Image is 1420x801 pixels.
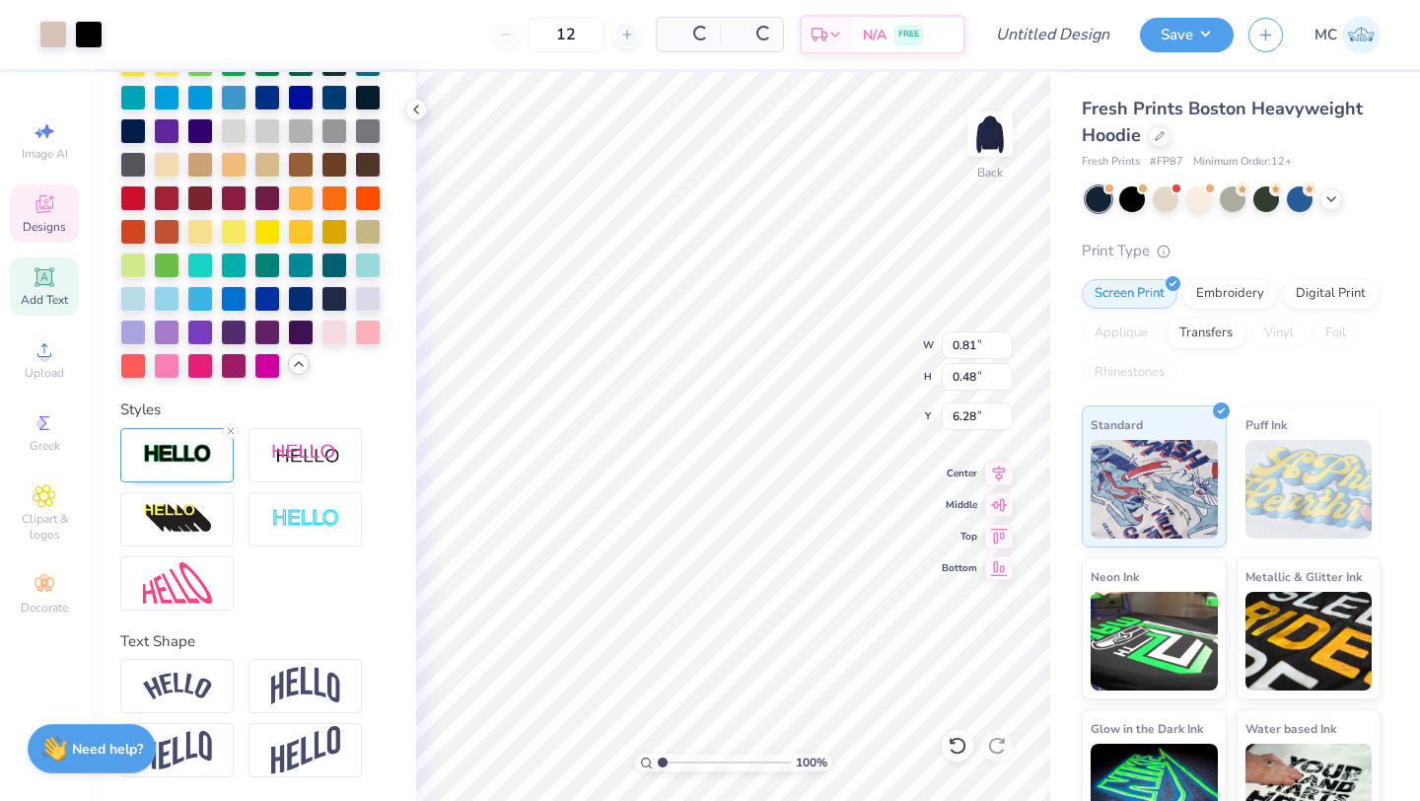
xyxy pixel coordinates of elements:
span: # FP87 [1150,154,1183,171]
span: Water based Ink [1245,718,1336,739]
img: Shadow [271,443,340,468]
div: Rhinestones [1082,358,1177,388]
img: Maddy Clark [1342,16,1381,54]
div: Applique [1082,319,1161,348]
span: FREE [898,28,919,41]
span: Glow in the Dark Ink [1091,718,1203,739]
span: N/A [863,25,887,45]
img: Back [970,114,1010,154]
div: Print Type [1082,240,1381,262]
span: Middle [942,498,977,512]
div: Back [977,164,1003,182]
div: Embroidery [1183,279,1277,309]
img: Negative Space [271,508,340,531]
img: Arc [143,673,212,699]
span: Clipart & logos [10,511,79,543]
img: Arch [271,667,340,704]
img: Puff Ink [1245,440,1373,539]
span: Fresh Prints [1082,154,1140,171]
span: MC [1314,24,1337,46]
span: 100 % [796,754,827,771]
span: Fresh Prints Boston Heavyweight Hoodie [1082,97,1363,147]
strong: Need help? [72,740,143,759]
span: Standard [1091,414,1143,435]
img: Neon Ink [1091,592,1218,691]
div: Vinyl [1251,319,1307,348]
div: Transfers [1167,319,1245,348]
img: Standard [1091,440,1218,539]
img: 3d Illusion [143,503,212,535]
input: Untitled Design [980,15,1125,54]
span: Add Text [21,292,68,308]
input: – – [528,17,604,52]
div: Digital Print [1283,279,1379,309]
span: Image AI [22,146,68,162]
div: Foil [1313,319,1359,348]
span: Bottom [942,561,977,575]
span: Decorate [21,600,68,616]
span: Greek [30,438,60,454]
img: Free Distort [143,562,212,605]
img: Rise [271,726,340,774]
div: Screen Print [1082,279,1177,309]
span: Puff Ink [1245,414,1287,435]
span: Designs [23,219,66,235]
a: MC [1314,16,1381,54]
span: Minimum Order: 12 + [1193,154,1292,171]
span: Center [942,467,977,480]
div: Styles [120,399,385,421]
img: Metallic & Glitter Ink [1245,592,1373,691]
img: Flag [143,731,212,769]
span: Neon Ink [1091,566,1139,587]
span: Upload [25,365,64,381]
div: Text Shape [120,630,385,653]
span: Top [942,530,977,544]
img: Stroke [143,443,212,466]
span: Metallic & Glitter Ink [1245,566,1362,587]
button: Save [1140,18,1234,52]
